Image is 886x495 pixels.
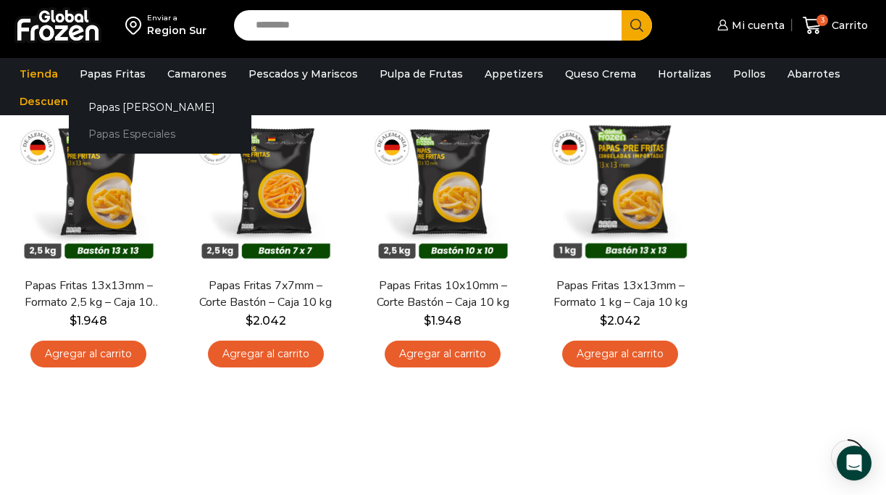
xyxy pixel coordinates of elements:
span: 3 [816,14,828,26]
a: Hortalizas [651,60,719,88]
a: Appetizers [477,60,551,88]
div: Enviar a [147,13,206,23]
a: Agregar al carrito: “Papas Fritas 10x10mm - Corte Bastón - Caja 10 kg” [385,341,501,367]
a: Pescados y Mariscos [241,60,365,88]
a: 3 Carrito [799,9,872,43]
bdi: 2.042 [600,314,640,328]
a: Agregar al carrito: “Papas Fritas 13x13mm - Formato 1 kg - Caja 10 kg” [562,341,678,367]
span: Carrito [828,18,868,33]
a: Mi cuenta [714,11,785,40]
a: Descuentos [12,88,93,115]
span: Mi cuenta [728,18,785,33]
a: Queso Crema [558,60,643,88]
a: Pollos [726,60,773,88]
a: Papas Fritas 10x10mm – Corte Bastón – Caja 10 kg [373,278,513,311]
a: Papas Fritas [72,60,153,88]
a: Camarones [160,60,234,88]
a: Abarrotes [780,60,848,88]
span: $ [600,314,607,328]
a: Tienda [12,60,65,88]
div: Open Intercom Messenger [837,446,872,481]
a: Papas Fritas 13x13mm – Formato 2,5 kg – Caja 10 kg [19,278,159,311]
img: address-field-icon.svg [125,13,147,38]
a: Pulpa de Frutas [372,60,470,88]
a: Papas [PERSON_NAME] [69,94,251,121]
a: Papas Fritas 13x13mm – Formato 1 kg – Caja 10 kg [551,278,690,311]
div: Region Sur [147,23,206,38]
a: Papas Especiales [69,121,251,148]
a: Agregar al carrito: “Papas Fritas 13x13mm - Formato 2,5 kg - Caja 10 kg” [30,341,146,367]
button: Search button [622,10,652,41]
a: Agregar al carrito: “Papas Fritas 7x7mm - Corte Bastón - Caja 10 kg” [208,341,324,367]
span: $ [424,314,431,328]
span: $ [70,314,77,328]
a: Papas Fritas 7x7mm – Corte Bastón – Caja 10 kg [196,278,335,311]
bdi: 2.042 [246,314,286,328]
span: $ [246,314,253,328]
bdi: 1.948 [424,314,461,328]
bdi: 1.948 [70,314,107,328]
